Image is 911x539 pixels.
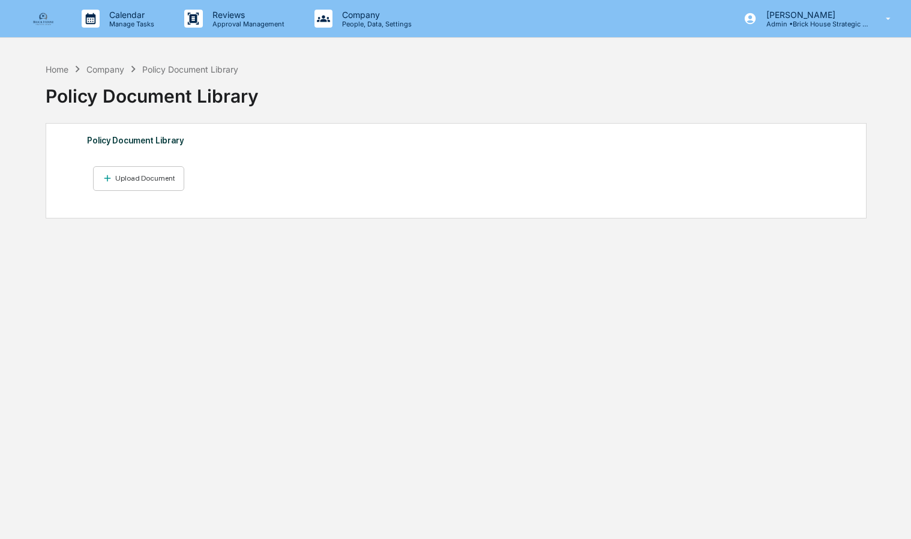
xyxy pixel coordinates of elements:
p: Reviews [203,10,290,20]
p: Admin • Brick House Strategic Wealth [757,20,868,28]
p: Approval Management [203,20,290,28]
p: People, Data, Settings [332,20,418,28]
p: Calendar [100,10,160,20]
div: Policy Document Library [46,76,865,107]
div: Company [86,64,124,74]
button: Upload Document [93,166,185,191]
p: Company [332,10,418,20]
p: Manage Tasks [100,20,160,28]
div: Policy Document Library [142,64,238,74]
p: [PERSON_NAME] [757,10,868,20]
div: Policy Document Library [87,133,825,148]
div: Upload Document [113,174,175,182]
img: logo [29,12,58,26]
div: Home [46,64,68,74]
